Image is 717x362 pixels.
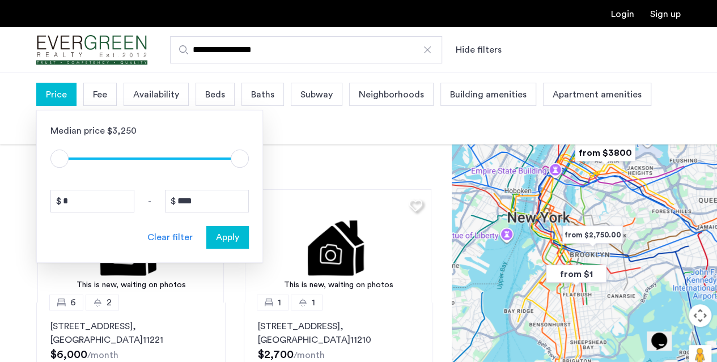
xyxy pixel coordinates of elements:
[93,88,107,101] span: Fee
[231,150,249,168] span: ngx-slider-max
[650,10,681,19] a: Registration
[647,317,683,351] iframe: chat widget
[300,88,333,101] span: Subway
[36,29,147,71] img: logo
[170,36,442,63] input: Apartment Search
[50,157,249,160] ngx-slider: ngx-slider
[205,88,225,101] span: Beds
[133,88,179,101] span: Availability
[456,43,502,57] button: Show or hide filters
[611,10,634,19] a: Login
[165,190,249,212] input: Price to
[50,190,134,212] input: Price from
[359,88,424,101] span: Neighborhoods
[50,150,69,168] span: ngx-slider
[251,88,274,101] span: Baths
[50,124,249,138] div: Median price $3,250
[36,29,147,71] a: Cazamio Logo
[46,88,67,101] span: Price
[147,231,193,244] div: Clear filter
[216,231,239,244] span: Apply
[148,194,151,208] span: -
[206,226,249,249] button: button
[553,88,642,101] span: Apartment amenities
[450,88,527,101] span: Building amenities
